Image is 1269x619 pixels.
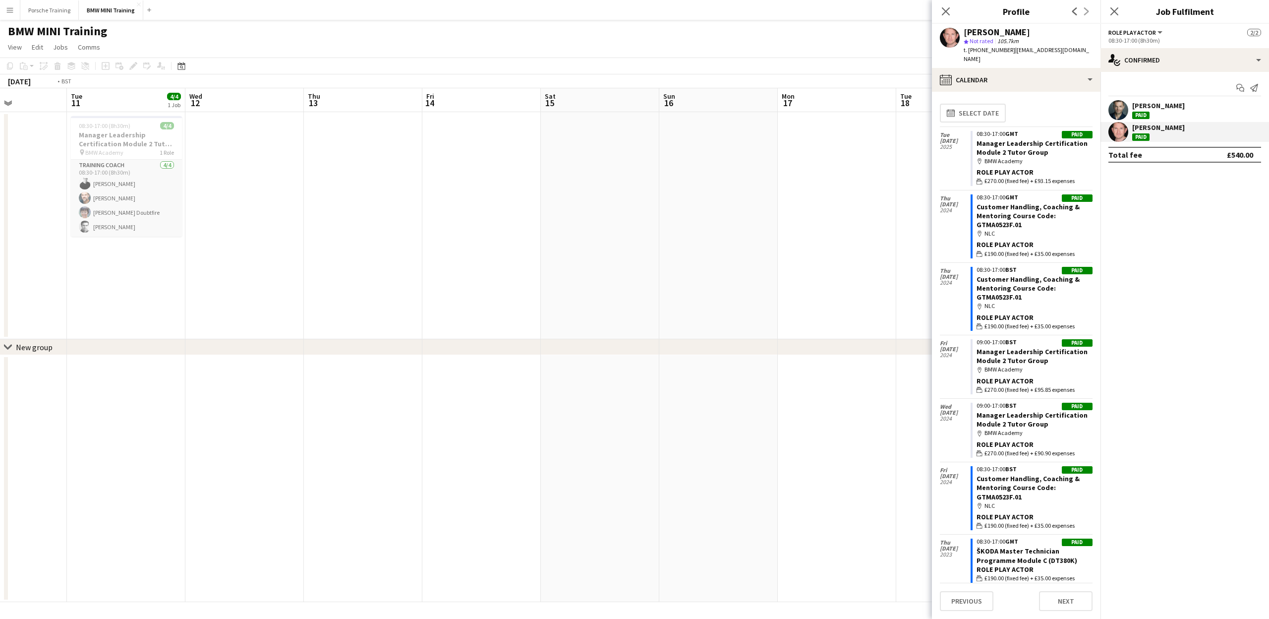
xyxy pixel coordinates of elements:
[964,28,1030,37] div: [PERSON_NAME]
[970,37,993,45] span: Not rated
[984,574,1075,583] span: £190.00 (fixed fee) + £35.00 expenses
[53,43,68,52] span: Jobs
[984,322,1075,331] span: £190.00 (fixed fee) + £35.00 expenses
[940,144,971,150] span: 2025
[977,565,1093,574] div: Role Play Actor
[61,77,71,85] div: BST
[977,139,1088,157] a: Manager Leadership Certification Module 2 Tutor Group
[977,501,1093,510] div: NLC
[16,342,53,352] div: New group
[984,249,1075,258] span: £190.00 (fixed fee) + £35.00 expenses
[977,403,1093,409] div: 09:00-17:00
[940,404,971,410] span: Wed
[1005,338,1017,346] span: BST
[977,411,1088,429] a: Manager Leadership Certification Module 2 Tutor Group
[977,429,1093,437] div: BMW Academy
[74,41,104,54] a: Comms
[8,76,31,86] div: [DATE]
[995,37,1021,45] span: 105.7km
[940,552,971,557] span: 2023
[940,138,971,144] span: [DATE]
[940,340,971,346] span: Fri
[940,201,971,207] span: [DATE]
[1005,266,1017,273] span: BST
[940,207,971,213] span: 2024
[940,274,971,280] span: [DATE]
[1132,112,1150,119] div: Paid
[20,0,79,20] button: Porsche Training
[977,440,1093,449] div: Role Play Actor
[940,195,971,201] span: Thu
[1062,539,1093,546] div: Paid
[940,540,971,546] span: Thu
[984,449,1075,458] span: £270.00 (fixed fee) + £90.90 expenses
[977,339,1093,345] div: 09:00-17:00
[984,521,1075,530] span: £190.00 (fixed fee) + £35.00 expenses
[984,385,1075,394] span: £270.00 (fixed fee) + £95.85 expenses
[977,240,1093,249] div: Role Play Actor
[940,473,971,479] span: [DATE]
[1062,403,1093,410] div: Paid
[49,41,72,54] a: Jobs
[940,280,971,286] span: 2024
[977,466,1093,472] div: 08:30-17:00
[964,46,1015,54] span: t. [PHONE_NUMBER]
[977,547,1077,564] a: ŠKODA Master Technician Programme Module C (DT380K)
[984,177,1075,186] span: £270.00 (fixed fee) + £93.15 expenses
[8,43,22,52] span: View
[79,0,143,20] button: BMW MINI Training
[1108,29,1164,36] button: Role Play Actor
[932,5,1100,18] h3: Profile
[977,313,1093,322] div: Role Play Actor
[940,546,971,552] span: [DATE]
[977,302,1093,310] div: NLC
[940,410,971,416] span: [DATE]
[1108,37,1261,44] div: 08:30-17:00 (8h30m)
[977,376,1093,385] div: Role Play Actor
[940,104,1006,123] button: Select date
[1005,465,1017,473] span: BST
[1005,130,1018,137] span: GMT
[1100,48,1269,72] div: Confirmed
[940,352,971,358] span: 2024
[940,132,971,138] span: Tue
[1108,150,1142,160] div: Total fee
[977,202,1080,229] a: Customer Handling, Coaching & Mentoring Course Code: GTMA0523F.01
[977,194,1093,200] div: 08:30-17:00
[78,43,100,52] span: Comms
[1132,123,1185,132] div: [PERSON_NAME]
[1005,402,1017,409] span: BST
[977,347,1088,365] a: Manager Leadership Certification Module 2 Tutor Group
[1005,538,1018,545] span: GMT
[4,41,26,54] a: View
[977,229,1093,238] div: NLC
[1062,267,1093,274] div: Paid
[977,131,1093,137] div: 08:30-17:00
[1062,194,1093,202] div: Paid
[977,474,1080,501] a: Customer Handling, Coaching & Mentoring Course Code: GTMA0523F.01
[940,416,971,422] span: 2024
[977,365,1093,374] div: BMW Academy
[964,46,1089,62] span: | [EMAIL_ADDRESS][DOMAIN_NAME]
[1247,29,1261,36] span: 2/2
[977,512,1093,521] div: Role Play Actor
[977,168,1093,177] div: Role Play Actor
[1227,150,1253,160] div: £540.00
[28,41,47,54] a: Edit
[940,591,993,611] button: Previous
[977,157,1093,166] div: BMW Academy
[1132,133,1150,141] div: Paid
[1108,29,1156,36] span: Role Play Actor
[1005,193,1018,201] span: GMT
[940,346,971,352] span: [DATE]
[1039,591,1093,611] button: Next
[977,275,1080,302] a: Customer Handling, Coaching & Mentoring Course Code: GTMA0523F.01
[1062,339,1093,347] div: Paid
[940,479,971,485] span: 2024
[932,68,1100,92] div: Calendar
[977,539,1093,545] div: 08:30-17:00
[8,24,107,39] h1: BMW MINI Training
[32,43,43,52] span: Edit
[1062,131,1093,138] div: Paid
[1100,5,1269,18] h3: Job Fulfilment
